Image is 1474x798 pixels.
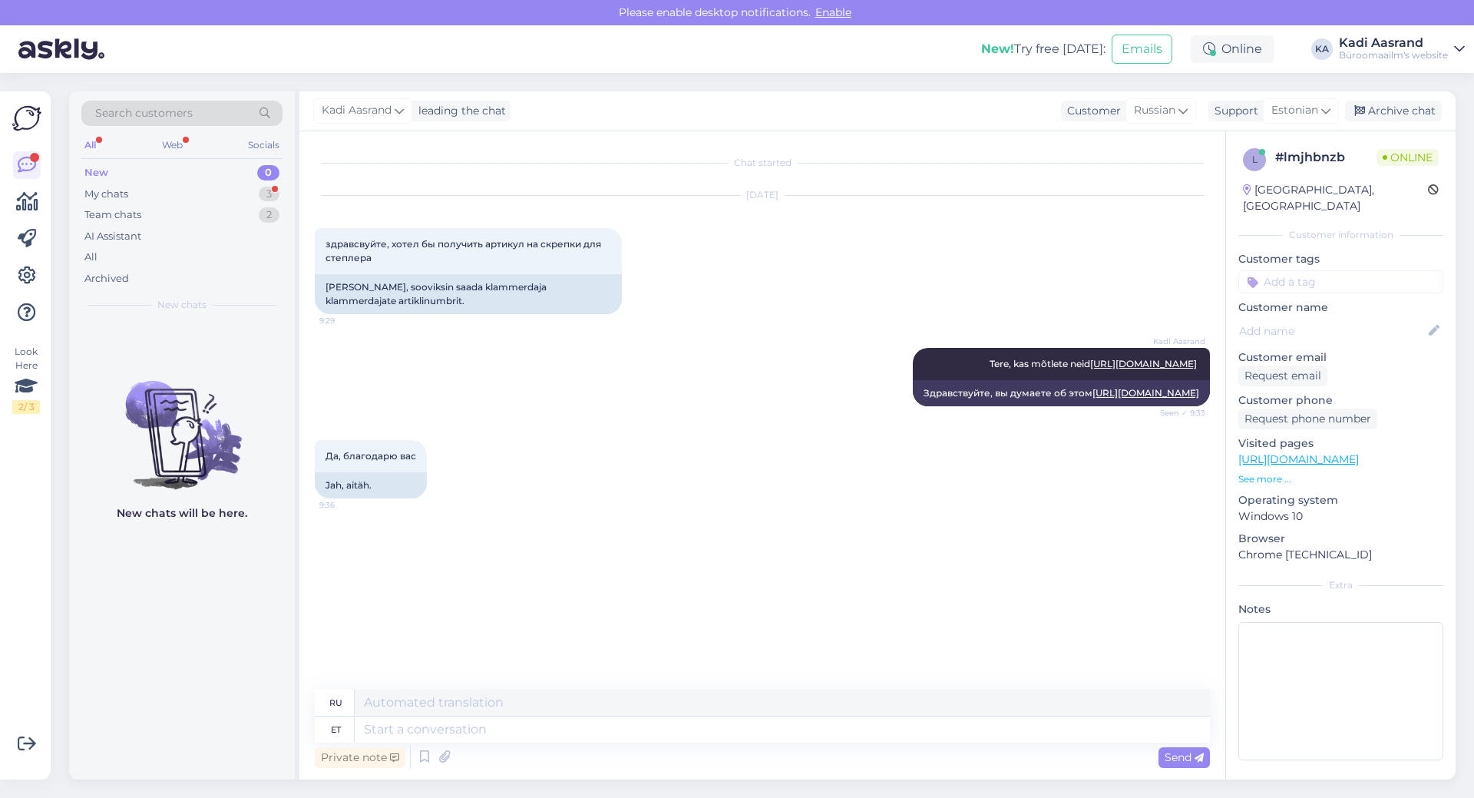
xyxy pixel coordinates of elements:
div: # lmjhbnzb [1275,148,1377,167]
a: [URL][DOMAIN_NAME] [1092,387,1199,399]
p: Customer email [1238,349,1443,366]
a: Kadi AasrandBüroomaailm's website [1339,37,1465,61]
span: Seen ✓ 9:33 [1148,407,1205,419]
div: Socials [245,135,283,155]
span: здравсвуйте, хотел бы получить артикул на скрепки для степлера [326,238,603,263]
p: Notes [1238,601,1443,618]
p: Visited pages [1238,435,1443,452]
span: Tere, kas mõtlete neid [990,358,1199,369]
a: [URL][DOMAIN_NAME] [1238,452,1359,466]
div: Customer information [1238,228,1443,242]
p: Operating system [1238,492,1443,508]
div: [PERSON_NAME], sooviksin saada klammerdaja klammerdajate artiklinumbrit. [315,274,622,314]
span: Kadi Aasrand [1148,336,1205,347]
span: Да, благодарю вас [326,450,416,462]
span: Enable [811,5,856,19]
p: Customer phone [1238,392,1443,409]
span: 9:36 [319,499,377,511]
p: New chats will be here. [117,505,247,522]
div: Здравствуйте, вы думаете об этом [913,380,1210,406]
div: My chats [84,187,128,202]
div: KA [1311,38,1333,60]
div: Archive chat [1345,101,1442,121]
p: Browser [1238,531,1443,547]
button: Emails [1112,35,1172,64]
p: See more ... [1238,472,1443,486]
div: 0 [257,165,279,180]
div: Extra [1238,578,1443,592]
div: Team chats [84,207,141,223]
span: Search customers [95,105,193,121]
div: Online [1191,35,1274,63]
p: Customer name [1238,300,1443,316]
div: Büroomaailm's website [1339,49,1448,61]
div: leading the chat [412,103,506,119]
input: Add a tag [1238,270,1443,293]
div: Support [1208,103,1258,119]
div: Request email [1238,366,1327,386]
span: Russian [1134,102,1175,119]
span: New chats [157,298,207,312]
div: [DATE] [315,188,1210,202]
div: 2 / 3 [12,400,40,414]
div: All [84,250,97,265]
span: Kadi Aasrand [322,102,392,119]
div: Chat started [315,156,1210,170]
img: No chats [69,353,295,492]
div: Jah, aitäh. [315,472,427,498]
a: [URL][DOMAIN_NAME] [1090,358,1197,369]
div: Request phone number [1238,409,1377,429]
div: Try free [DATE]: [981,40,1105,58]
span: Online [1377,149,1439,166]
div: New [84,165,108,180]
div: Archived [84,271,129,286]
p: Customer tags [1238,251,1443,267]
b: New! [981,41,1014,56]
span: l [1252,154,1258,165]
div: Web [159,135,186,155]
div: Private note [315,747,405,768]
div: AI Assistant [84,229,141,244]
p: Chrome [TECHNICAL_ID] [1238,547,1443,563]
p: Windows 10 [1238,508,1443,525]
div: All [81,135,99,155]
div: et [331,717,341,743]
div: Look Here [12,345,40,414]
div: 2 [259,207,279,223]
img: Askly Logo [12,104,41,133]
div: Customer [1061,103,1121,119]
span: Send [1165,750,1204,764]
div: [GEOGRAPHIC_DATA], [GEOGRAPHIC_DATA] [1243,182,1428,214]
div: 3 [259,187,279,202]
input: Add name [1239,323,1426,339]
span: Estonian [1271,102,1318,119]
div: ru [329,690,342,716]
span: 9:29 [319,315,377,326]
div: Kadi Aasrand [1339,37,1448,49]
